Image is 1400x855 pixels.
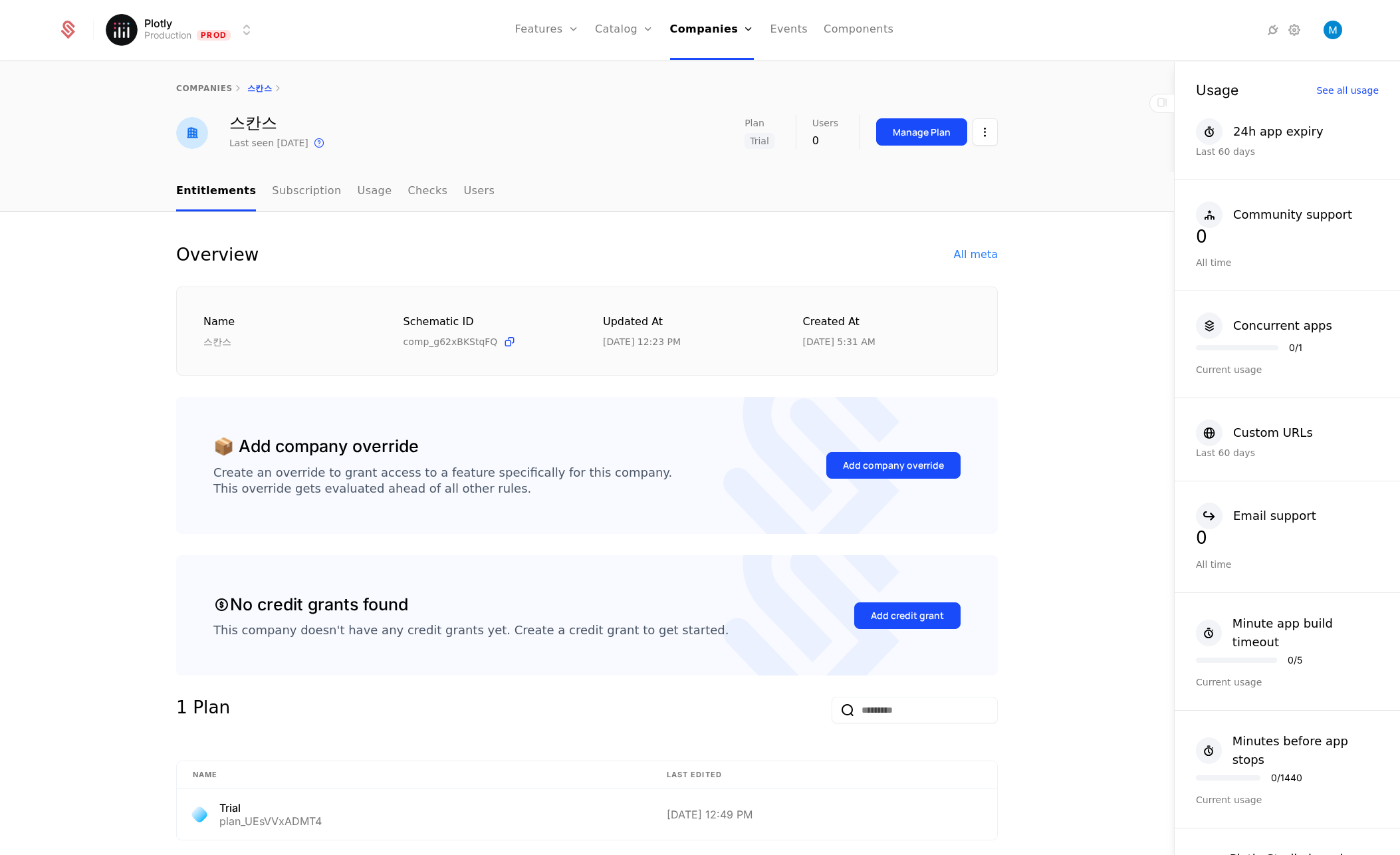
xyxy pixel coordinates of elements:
[826,452,961,479] button: Add company override
[1196,256,1379,269] div: All time
[1196,145,1379,158] div: Last 60 days
[358,172,392,211] a: Usage
[812,118,838,128] span: Users
[1316,86,1379,95] div: See all usage
[229,115,327,131] div: 스칸스
[1196,503,1316,529] button: Email support
[1196,312,1332,339] button: Concurrent apps
[213,592,408,618] div: No credit grants found
[651,761,997,789] th: Last edited
[176,172,256,211] a: Entitlements
[110,15,255,45] button: Select environment
[1233,316,1332,335] div: Concurrent apps
[876,118,967,146] button: Manage Plan
[667,809,981,820] div: [DATE] 12:49 PM
[1265,22,1281,38] a: Integrations
[1196,446,1379,459] div: Last 60 days
[1232,614,1379,652] div: Minute app build timeout
[176,172,495,211] ul: Choose Sub Page
[404,335,498,348] span: comp_g62xBKStqFQ
[745,133,774,149] span: Trial
[1233,424,1313,442] div: Custom URLs
[854,602,961,629] button: Add credit grant
[203,314,372,330] div: Name
[1324,21,1342,39] img: Matthew Brown
[1196,83,1238,97] div: Usage
[229,136,308,150] div: Last seen [DATE]
[1196,614,1379,652] button: Minute app build timeout
[603,335,681,348] div: 10/13/25, 12:23 PM
[1286,22,1302,38] a: Settings
[1233,205,1352,224] div: Community support
[408,172,447,211] a: Checks
[1196,228,1379,245] div: 0
[144,18,172,29] span: Plotly
[745,118,764,128] span: Plan
[803,335,875,348] div: 10/10/25, 5:31 AM
[1196,118,1324,145] button: 24h app expiry
[1233,122,1324,141] div: 24h app expiry
[176,697,230,723] div: 1 Plan
[1196,420,1313,446] button: Custom URLs
[1196,558,1379,571] div: All time
[213,465,672,497] div: Create an override to grant access to a feature specifically for this company. This override gets...
[197,30,231,41] span: Prod
[1289,343,1302,352] div: 0 / 1
[1233,507,1316,525] div: Email support
[176,117,208,149] img: 스칸스
[812,133,838,149] div: 0
[106,14,138,46] img: Plotly
[177,761,651,789] th: Name
[176,84,233,93] a: companies
[203,335,372,348] div: 스칸스
[213,622,729,638] div: This company doesn't have any credit grants yet. Create a credit grant to get started.
[219,816,322,826] div: plan_UEsVVxADMT4
[213,434,419,459] div: 📦 Add company override
[1196,363,1379,376] div: Current usage
[219,802,322,813] div: Trial
[1271,773,1302,783] div: 0 / 1440
[803,314,971,330] div: Created at
[1196,529,1379,547] div: 0
[176,172,998,211] nav: Main
[843,459,944,472] div: Add company override
[1232,732,1379,769] div: Minutes before app stops
[404,314,572,330] div: Schematic ID
[1196,675,1379,689] div: Current usage
[1196,201,1352,228] button: Community support
[871,609,944,622] div: Add credit grant
[1196,793,1379,806] div: Current usage
[1324,21,1342,39] button: Open user button
[1196,732,1379,769] button: Minutes before app stops
[1288,656,1302,665] div: 0 / 5
[603,314,771,330] div: Updated at
[954,247,998,263] div: All meta
[144,29,191,42] div: Production
[272,172,341,211] a: Subscription
[176,244,259,265] div: Overview
[463,172,495,211] a: Users
[973,118,998,146] button: Select action
[893,126,951,139] div: Manage Plan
